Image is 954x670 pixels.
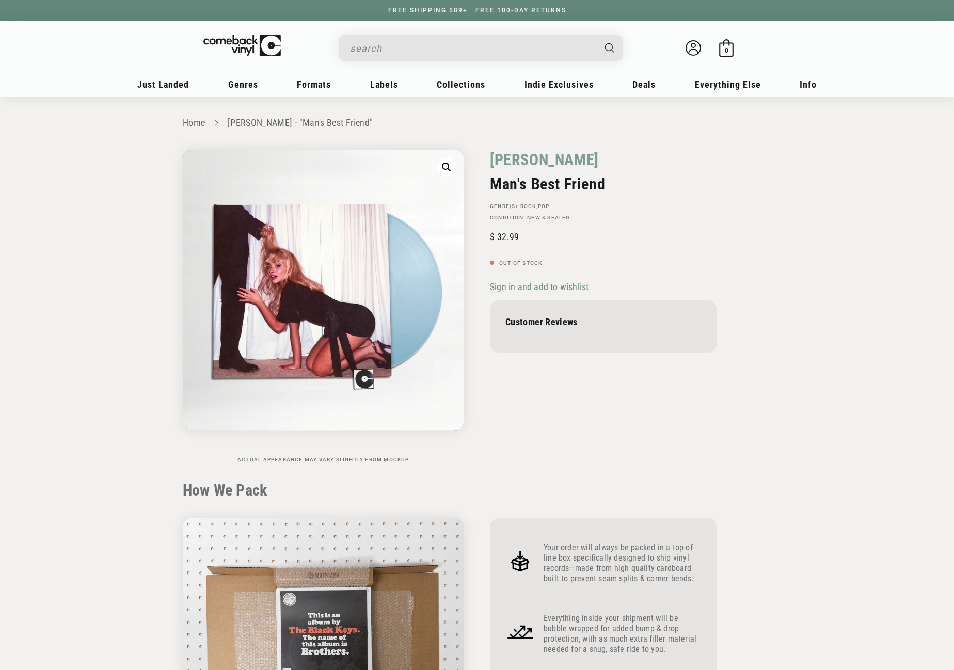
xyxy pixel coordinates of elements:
p: Customer Reviews [505,316,702,327]
button: Sign in and add to wishlist [490,281,592,293]
a: [PERSON_NAME] - "Man's Best Friend" [228,117,373,128]
p: GENRE(S): , [490,203,717,210]
media-gallery: Gallery Viewer [183,150,464,463]
span: Info [800,79,817,90]
h2: Man's Best Friend [490,175,717,193]
img: Frame_4_1.png [505,617,535,647]
span: 0 [725,46,728,54]
span: Just Landed [137,79,189,90]
a: Home [183,117,205,128]
span: Deals [632,79,656,90]
div: Search [339,35,623,61]
a: [PERSON_NAME] [490,150,599,170]
p: Everything inside your shipment will be bubble wrapped for added bump & drop protection, with as ... [544,613,702,655]
span: Formats [297,79,331,90]
span: $ [490,231,495,242]
span: Genres [228,79,258,90]
nav: breadcrumbs [183,116,771,131]
span: Labels [370,79,398,90]
button: Search [596,35,624,61]
span: Indie Exclusives [524,79,594,90]
p: Condition: New & Sealed [490,215,717,221]
span: Collections [437,79,485,90]
img: Frame_4.png [505,546,535,576]
h2: How We Pack [183,481,771,500]
span: Everything Else [695,79,761,90]
span: 32.99 [490,231,519,242]
p: Actual appearance may vary slightly from mockup [183,457,464,463]
a: Pop [538,203,550,209]
input: search [350,38,595,59]
p: Out of stock [490,260,717,266]
p: Your order will always be packed in a top-of-line box specifically designed to ship vinyl records... [544,543,702,584]
a: FREE SHIPPING $89+ | FREE 100-DAY RETURNS [378,7,577,14]
span: Sign in and add to wishlist [490,281,589,292]
a: Rock [520,203,536,209]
